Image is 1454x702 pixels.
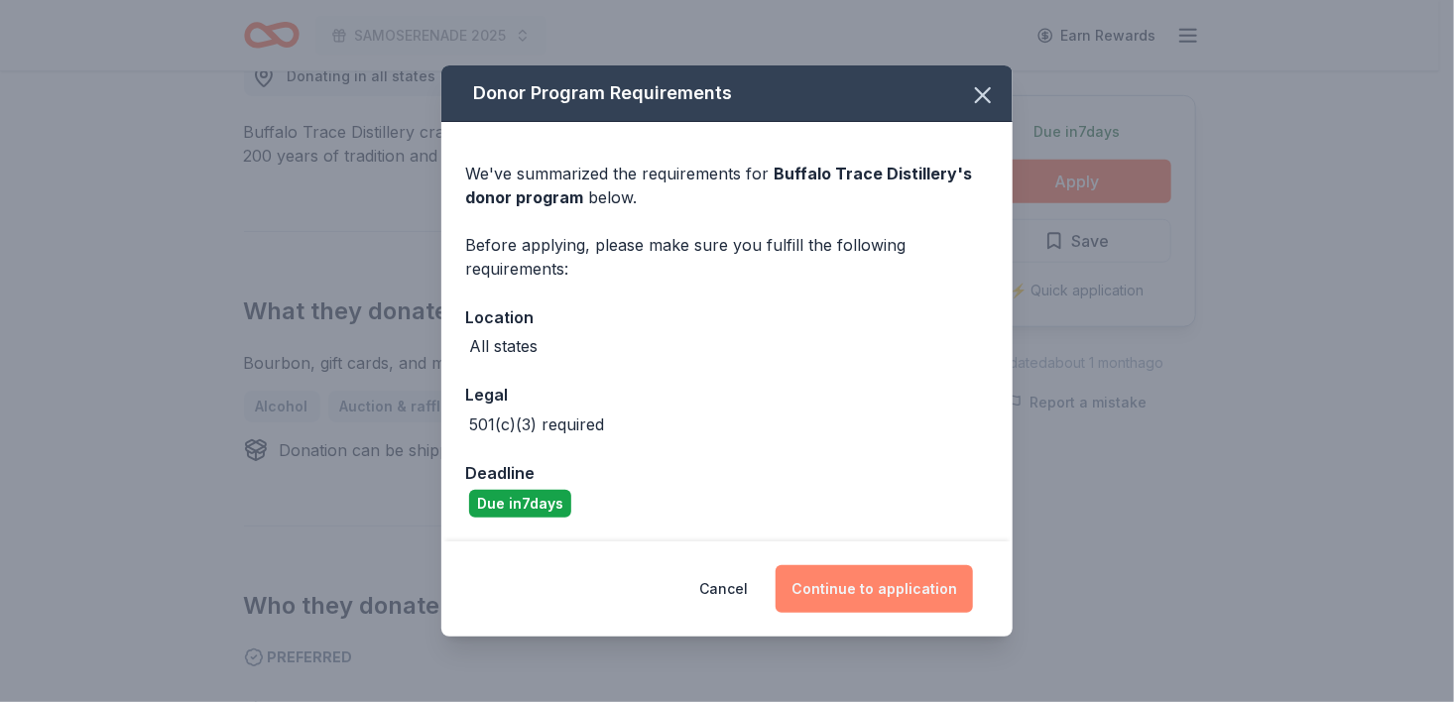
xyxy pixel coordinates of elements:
[465,304,989,330] div: Location
[699,565,748,613] button: Cancel
[465,233,989,281] div: Before applying, please make sure you fulfill the following requirements:
[465,460,989,486] div: Deadline
[469,334,538,358] div: All states
[465,382,989,408] div: Legal
[465,162,989,209] div: We've summarized the requirements for below.
[469,490,571,518] div: Due in 7 days
[469,412,604,436] div: 501(c)(3) required
[441,65,1013,122] div: Donor Program Requirements
[776,565,973,613] button: Continue to application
